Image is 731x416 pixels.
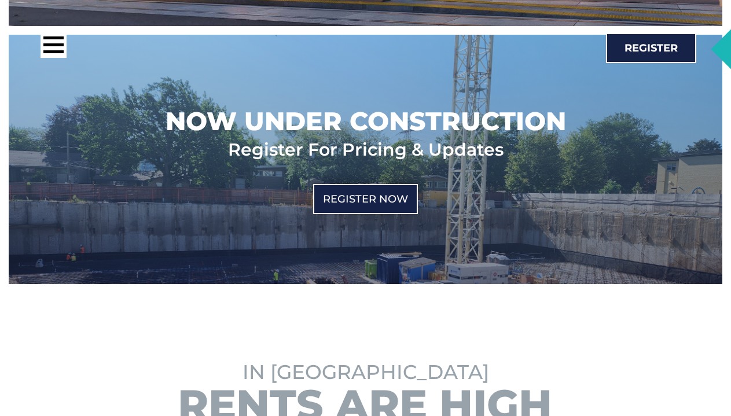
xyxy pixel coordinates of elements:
[228,138,504,161] h2: Register For Pricing & Updates
[313,184,418,214] a: Register Now
[26,359,705,385] h2: In [GEOGRAPHIC_DATA]
[166,105,566,138] h2: Now Under Construction
[323,194,408,204] span: Register Now
[606,33,696,63] a: Register
[625,43,678,53] span: Register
